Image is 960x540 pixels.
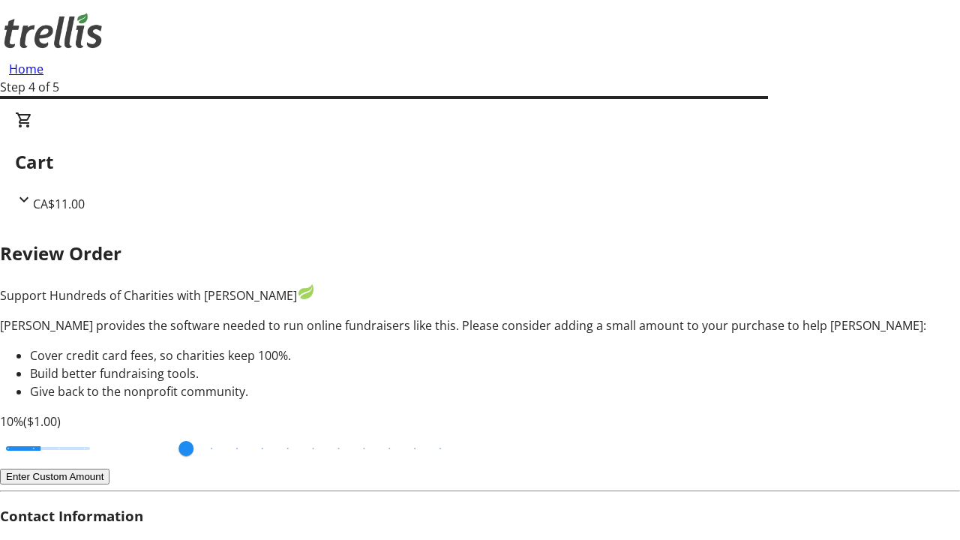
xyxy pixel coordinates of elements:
h2: Cart [15,148,945,175]
li: Give back to the nonprofit community. [30,382,960,400]
span: CA$11.00 [33,196,85,212]
li: Build better fundraising tools. [30,364,960,382]
li: Cover credit card fees, so charities keep 100%. [30,346,960,364]
div: CartCA$11.00 [15,111,945,213]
